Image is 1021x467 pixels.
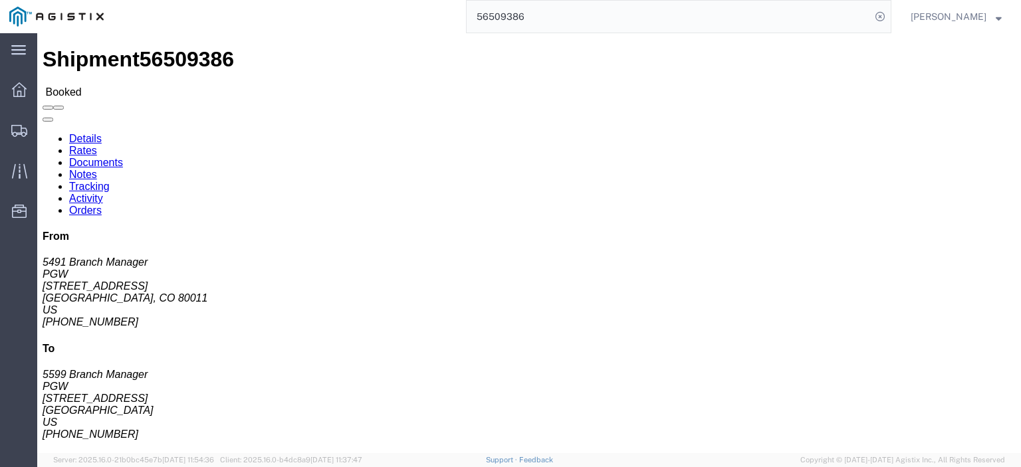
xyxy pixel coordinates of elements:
[310,456,362,464] span: [DATE] 11:37:47
[220,456,362,464] span: Client: 2025.16.0-b4dc8a9
[53,456,214,464] span: Server: 2025.16.0-21b0bc45e7b
[519,456,553,464] a: Feedback
[37,33,1021,453] iframe: FS Legacy Container
[162,456,214,464] span: [DATE] 11:54:36
[910,9,1002,25] button: [PERSON_NAME]
[486,456,519,464] a: Support
[911,9,986,24] span: Jesse Jordan
[467,1,871,33] input: Search for shipment number, reference number
[9,7,104,27] img: logo
[800,454,1005,466] span: Copyright © [DATE]-[DATE] Agistix Inc., All Rights Reserved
